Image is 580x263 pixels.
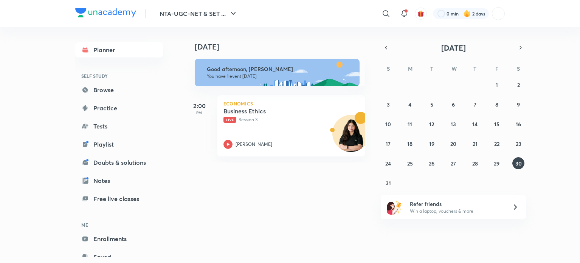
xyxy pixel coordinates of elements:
a: Browse [75,82,163,97]
abbr: August 24, 2025 [385,160,391,167]
abbr: August 13, 2025 [451,121,456,128]
button: August 16, 2025 [512,118,524,130]
button: August 10, 2025 [382,118,394,130]
abbr: August 4, 2025 [408,101,411,108]
a: Company Logo [75,8,136,19]
img: afternoon [195,59,360,86]
iframe: Help widget launcher [513,234,572,255]
a: Doubts & solutions [75,155,163,170]
abbr: August 12, 2025 [429,121,434,128]
abbr: August 8, 2025 [495,101,498,108]
abbr: August 14, 2025 [472,121,478,128]
abbr: August 10, 2025 [385,121,391,128]
button: August 12, 2025 [426,118,438,130]
button: August 11, 2025 [404,118,416,130]
button: NTA-UGC-NET & SET ... [155,6,242,21]
p: [PERSON_NAME] [236,141,272,148]
abbr: August 3, 2025 [387,101,390,108]
abbr: August 23, 2025 [516,140,521,147]
img: referral [387,200,402,215]
img: Company Logo [75,8,136,17]
button: August 7, 2025 [469,98,481,110]
abbr: August 20, 2025 [450,140,456,147]
img: Avatar [333,119,369,155]
button: August 23, 2025 [512,138,524,150]
button: August 25, 2025 [404,157,416,169]
img: Tanya Gautam [492,7,505,20]
span: Live [223,117,236,123]
button: August 24, 2025 [382,157,394,169]
button: August 30, 2025 [512,157,524,169]
h5: 2:00 [184,101,214,110]
button: August 8, 2025 [491,98,503,110]
p: You have 1 event [DATE] [207,73,353,79]
abbr: August 7, 2025 [474,101,476,108]
abbr: August 29, 2025 [494,160,499,167]
a: Playlist [75,137,163,152]
abbr: August 26, 2025 [429,160,434,167]
a: Enrollments [75,231,163,246]
h5: Business Ethics [223,107,318,115]
button: August 31, 2025 [382,177,394,189]
button: August 27, 2025 [447,157,459,169]
abbr: Thursday [473,65,476,72]
abbr: August 15, 2025 [494,121,499,128]
abbr: Friday [495,65,498,72]
a: Tests [75,119,163,134]
abbr: August 31, 2025 [386,179,391,187]
abbr: Tuesday [430,65,433,72]
abbr: August 6, 2025 [452,101,455,108]
abbr: August 2, 2025 [517,81,520,88]
a: Planner [75,42,163,57]
h6: SELF STUDY [75,70,163,82]
button: August 14, 2025 [469,118,481,130]
abbr: August 21, 2025 [473,140,478,147]
button: August 21, 2025 [469,138,481,150]
p: Win a laptop, vouchers & more [410,208,503,215]
abbr: Saturday [517,65,520,72]
h6: Refer friends [410,200,503,208]
abbr: August 5, 2025 [430,101,433,108]
button: August 15, 2025 [491,118,503,130]
button: August 22, 2025 [491,138,503,150]
abbr: August 9, 2025 [517,101,520,108]
abbr: August 1, 2025 [496,81,498,88]
abbr: August 18, 2025 [407,140,413,147]
img: avatar [417,10,424,17]
a: Free live classes [75,191,163,206]
a: Notes [75,173,163,188]
button: avatar [415,8,427,20]
button: [DATE] [391,42,515,53]
button: August 20, 2025 [447,138,459,150]
button: August 28, 2025 [469,157,481,169]
button: August 4, 2025 [404,98,416,110]
abbr: August 30, 2025 [515,160,522,167]
abbr: August 16, 2025 [516,121,521,128]
img: streak [463,10,471,17]
abbr: August 17, 2025 [386,140,391,147]
abbr: Monday [408,65,413,72]
p: Session 3 [223,116,342,123]
button: August 2, 2025 [512,79,524,91]
abbr: August 27, 2025 [451,160,456,167]
abbr: August 25, 2025 [407,160,413,167]
button: August 26, 2025 [426,157,438,169]
abbr: Sunday [387,65,390,72]
button: August 5, 2025 [426,98,438,110]
abbr: August 28, 2025 [472,160,478,167]
button: August 19, 2025 [426,138,438,150]
abbr: August 11, 2025 [408,121,412,128]
h6: ME [75,218,163,231]
a: Practice [75,101,163,116]
button: August 17, 2025 [382,138,394,150]
button: August 6, 2025 [447,98,459,110]
p: PM [184,110,214,115]
p: Economics [223,101,359,106]
h4: [DATE] [195,42,372,51]
abbr: Wednesday [451,65,457,72]
button: August 29, 2025 [491,157,503,169]
h6: Good afternoon, [PERSON_NAME] [207,66,353,73]
button: August 3, 2025 [382,98,394,110]
span: [DATE] [441,43,466,53]
button: August 18, 2025 [404,138,416,150]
